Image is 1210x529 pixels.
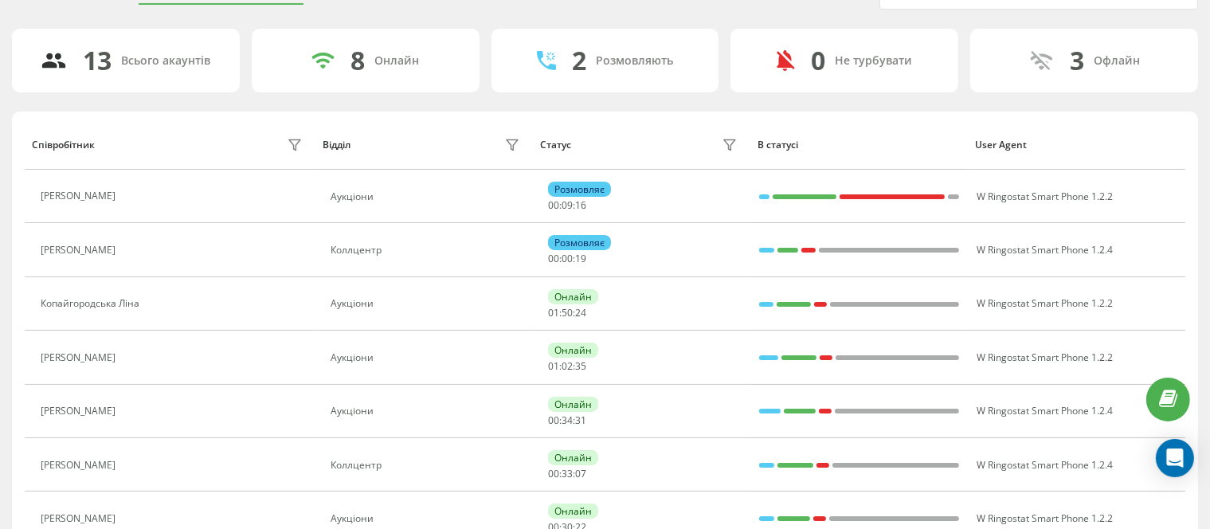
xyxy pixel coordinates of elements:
[331,513,523,524] div: Аукціони
[350,45,365,76] div: 8
[548,308,586,319] div: : :
[41,352,119,363] div: [PERSON_NAME]
[562,306,573,319] span: 50
[562,359,573,373] span: 02
[977,296,1113,310] span: W Ringostat Smart Phone 1.2.2
[548,467,559,480] span: 00
[1094,54,1141,68] div: Офлайн
[374,54,419,68] div: Онлайн
[331,191,523,202] div: Аукціони
[596,54,673,68] div: Розмовляють
[1071,45,1085,76] div: 3
[331,406,523,417] div: Аукціони
[331,352,523,363] div: Аукціони
[575,413,586,427] span: 31
[548,235,611,250] div: Розмовляє
[41,245,119,256] div: [PERSON_NAME]
[548,252,559,265] span: 00
[977,243,1113,257] span: W Ringostat Smart Phone 1.2.4
[41,190,119,202] div: [PERSON_NAME]
[323,139,350,151] div: Відділ
[975,139,1177,151] div: User Agent
[548,182,611,197] div: Розмовляє
[575,359,586,373] span: 35
[758,139,960,151] div: В статусі
[548,468,586,480] div: : :
[575,252,586,265] span: 19
[548,306,559,319] span: 01
[121,54,210,68] div: Всього акаунтів
[575,467,586,480] span: 07
[548,343,598,358] div: Онлайн
[575,198,586,212] span: 16
[562,413,573,427] span: 34
[977,458,1113,472] span: W Ringostat Smart Phone 1.2.4
[572,45,586,76] div: 2
[41,406,119,417] div: [PERSON_NAME]
[83,45,112,76] div: 13
[548,504,598,519] div: Онлайн
[548,413,559,427] span: 00
[41,513,119,524] div: [PERSON_NAME]
[548,198,559,212] span: 00
[562,252,573,265] span: 00
[977,351,1113,364] span: W Ringostat Smart Phone 1.2.2
[562,467,573,480] span: 33
[977,511,1113,525] span: W Ringostat Smart Phone 1.2.2
[548,289,598,304] div: Онлайн
[331,245,523,256] div: Коллцентр
[548,450,598,465] div: Онлайн
[977,190,1113,203] span: W Ringostat Smart Phone 1.2.2
[575,306,586,319] span: 24
[835,54,912,68] div: Не турбувати
[331,298,523,309] div: Аукціони
[540,139,571,151] div: Статус
[41,298,143,309] div: Копайгородська Ліна
[977,404,1113,417] span: W Ringostat Smart Phone 1.2.4
[548,253,586,264] div: : :
[32,139,95,151] div: Співробітник
[562,198,573,212] span: 09
[548,359,559,373] span: 01
[1156,439,1194,477] div: Open Intercom Messenger
[811,45,825,76] div: 0
[548,200,586,211] div: : :
[548,397,598,412] div: Онлайн
[331,460,523,471] div: Коллцентр
[548,415,586,426] div: : :
[548,361,586,372] div: : :
[41,460,119,471] div: [PERSON_NAME]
